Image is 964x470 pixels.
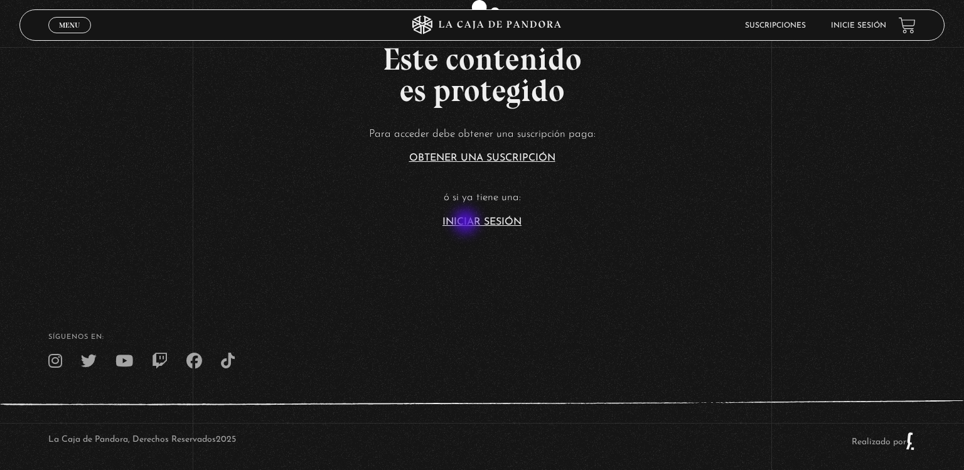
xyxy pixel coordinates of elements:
a: Iniciar Sesión [442,217,522,227]
span: Cerrar [55,32,85,41]
a: View your shopping cart [899,16,916,33]
p: La Caja de Pandora, Derechos Reservados 2025 [48,432,236,451]
a: Inicie sesión [831,22,886,29]
a: Realizado por [852,437,916,447]
a: Obtener una suscripción [409,153,555,163]
h4: SÍguenos en: [48,334,916,341]
a: Suscripciones [745,22,806,29]
span: Menu [59,21,80,29]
